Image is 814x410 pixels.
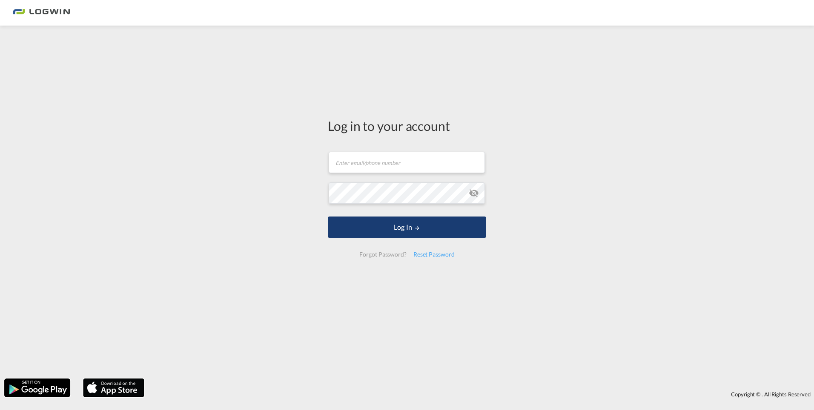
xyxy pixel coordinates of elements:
button: LOGIN [328,217,486,238]
md-icon: icon-eye-off [469,188,479,198]
div: Reset Password [410,247,458,262]
img: google.png [3,378,71,398]
img: apple.png [82,378,145,398]
div: Log in to your account [328,117,486,135]
img: bc73a0e0d8c111efacd525e4c8ad7d32.png [13,3,70,23]
div: Copyright © . All Rights Reserved [149,387,814,401]
input: Enter email/phone number [329,152,485,173]
div: Forgot Password? [356,247,410,262]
